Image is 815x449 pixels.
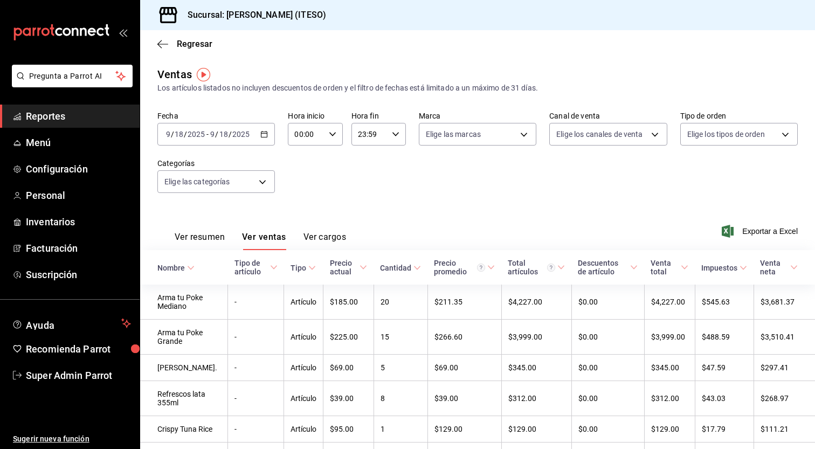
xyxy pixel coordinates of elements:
[374,320,427,355] td: 15
[549,112,667,120] label: Canal de venta
[374,381,427,416] td: 8
[157,264,195,272] span: Nombre
[651,259,679,276] div: Venta total
[434,259,495,276] span: Precio promedio
[291,264,316,272] span: Tipo
[501,355,571,381] td: $345.00
[13,433,131,445] span: Sugerir nueva función
[157,39,212,49] button: Regresar
[556,129,643,140] span: Elige los canales de venta
[644,381,695,416] td: $312.00
[695,320,754,355] td: $488.59
[571,285,644,320] td: $0.00
[215,130,218,139] span: /
[380,264,421,272] span: Cantidad
[26,267,131,282] span: Suscripción
[242,232,286,250] button: Ver ventas
[29,71,116,82] span: Pregunta a Parrot AI
[427,355,501,381] td: $69.00
[234,259,268,276] div: Tipo de artículo
[179,9,326,22] h3: Sucursal: [PERSON_NAME] (ITESO)
[175,232,346,250] div: navigation tabs
[140,416,228,443] td: Crispy Tuna Rice
[644,355,695,381] td: $345.00
[171,130,174,139] span: /
[157,82,798,94] div: Los artículos listados no incluyen descuentos de orden y el filtro de fechas está limitado a un m...
[175,232,225,250] button: Ver resumen
[284,285,323,320] td: Artículo
[501,416,571,443] td: $129.00
[12,65,133,87] button: Pregunta a Parrot AI
[228,355,284,381] td: -
[140,285,228,320] td: Arma tu Poke Mediano
[323,381,374,416] td: $39.00
[427,320,501,355] td: $266.60
[228,381,284,416] td: -
[644,285,695,320] td: $4,227.00
[140,355,228,381] td: [PERSON_NAME].
[427,285,501,320] td: $211.35
[26,241,131,255] span: Facturación
[206,130,209,139] span: -
[419,112,536,120] label: Marca
[177,39,212,49] span: Regresar
[508,259,565,276] span: Total artículos
[284,320,323,355] td: Artículo
[323,320,374,355] td: $225.00
[724,225,798,238] button: Exportar a Excel
[374,355,427,381] td: 5
[197,68,210,81] button: Tooltip marker
[288,112,342,120] label: Hora inicio
[644,320,695,355] td: $3,999.00
[426,129,481,140] span: Elige las marcas
[427,416,501,443] td: $129.00
[157,160,275,167] label: Categorías
[547,264,555,272] svg: El total artículos considera cambios de precios en los artículos así como costos adicionales por ...
[26,135,131,150] span: Menú
[228,416,284,443] td: -
[119,28,127,37] button: open_drawer_menu
[323,285,374,320] td: $185.00
[695,416,754,443] td: $17.79
[501,381,571,416] td: $312.00
[695,381,754,416] td: $43.03
[26,109,131,123] span: Reportes
[578,259,628,276] div: Descuentos de artículo
[303,232,347,250] button: Ver cargos
[374,416,427,443] td: 1
[330,259,368,276] span: Precio actual
[508,259,555,276] div: Total artículos
[157,264,185,272] div: Nombre
[571,416,644,443] td: $0.00
[501,320,571,355] td: $3,999.00
[184,130,187,139] span: /
[374,285,427,320] td: 20
[754,355,815,381] td: $297.41
[284,416,323,443] td: Artículo
[219,130,229,139] input: --
[26,188,131,203] span: Personal
[291,264,306,272] div: Tipo
[228,285,284,320] td: -
[157,66,192,82] div: Ventas
[187,130,205,139] input: ----
[427,381,501,416] td: $39.00
[140,381,228,416] td: Refrescos lata 355ml
[701,264,737,272] div: Impuestos
[760,259,788,276] div: Venta neta
[687,129,765,140] span: Elige los tipos de orden
[571,320,644,355] td: $0.00
[695,285,754,320] td: $545.63
[501,285,571,320] td: $4,227.00
[210,130,215,139] input: --
[174,130,184,139] input: --
[140,320,228,355] td: Arma tu Poke Grande
[26,317,117,330] span: Ayuda
[234,259,278,276] span: Tipo de artículo
[477,264,485,272] svg: Precio promedio = Total artículos / cantidad
[229,130,232,139] span: /
[323,355,374,381] td: $69.00
[26,342,131,356] span: Recomienda Parrot
[380,264,411,272] div: Cantidad
[760,259,798,276] span: Venta neta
